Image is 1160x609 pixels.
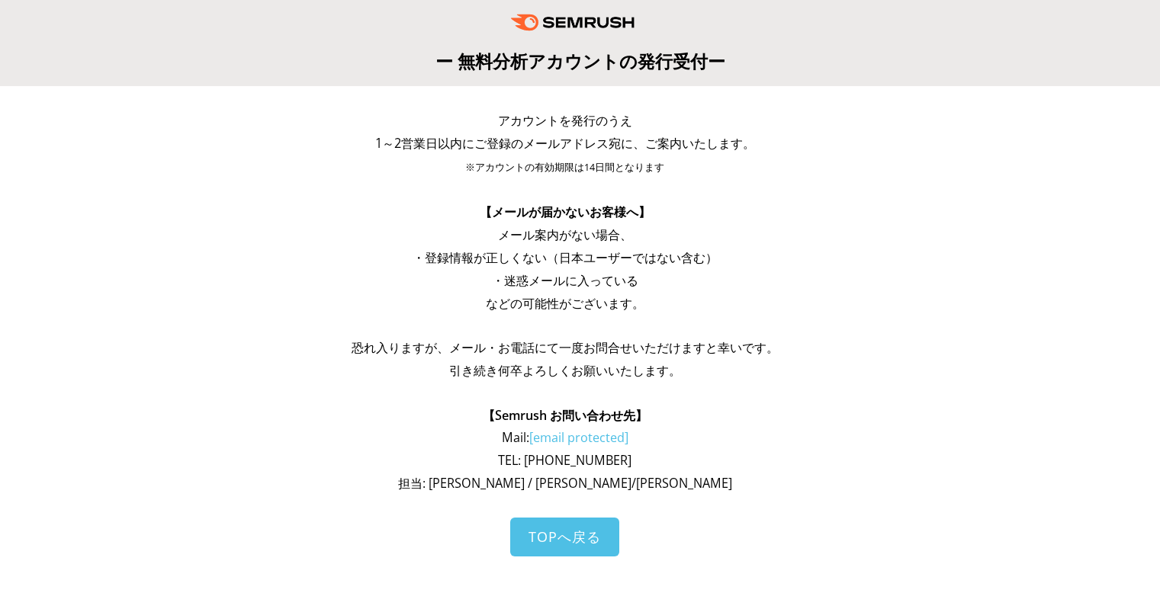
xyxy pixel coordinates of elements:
span: ・迷惑メールに入っている [492,272,638,289]
span: 恐れ入りますが、メール・お電話にて一度お問合せいただけますと幸いです。 [352,339,779,356]
span: TEL: [PHONE_NUMBER] [498,452,631,469]
span: 【メールが届かないお客様へ】 [480,204,651,220]
span: アカウントを発行のうえ [498,112,632,129]
span: 【Semrush お問い合わせ先】 [483,407,647,424]
span: などの可能性がございます。 [486,295,644,312]
span: メール案内がない場合、 [498,226,632,243]
span: ※アカウントの有効期限は14日間となります [465,161,664,174]
a: TOPへ戻る [510,518,619,556]
span: TOPへ戻る [529,527,601,546]
span: ・登録情報が正しくない（日本ユーザーではない含む） [413,249,718,266]
span: 担当: [PERSON_NAME] / [PERSON_NAME]/[PERSON_NAME] [398,475,732,492]
a: [email protected] [529,429,628,446]
span: ー 無料分析アカウントの発行受付ー [435,49,725,73]
span: 1～2営業日以内にご登録のメールアドレス宛に、ご案内いたします。 [375,135,755,152]
span: Mail: [502,429,628,446]
span: 引き続き何卒よろしくお願いいたします。 [449,362,681,379]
